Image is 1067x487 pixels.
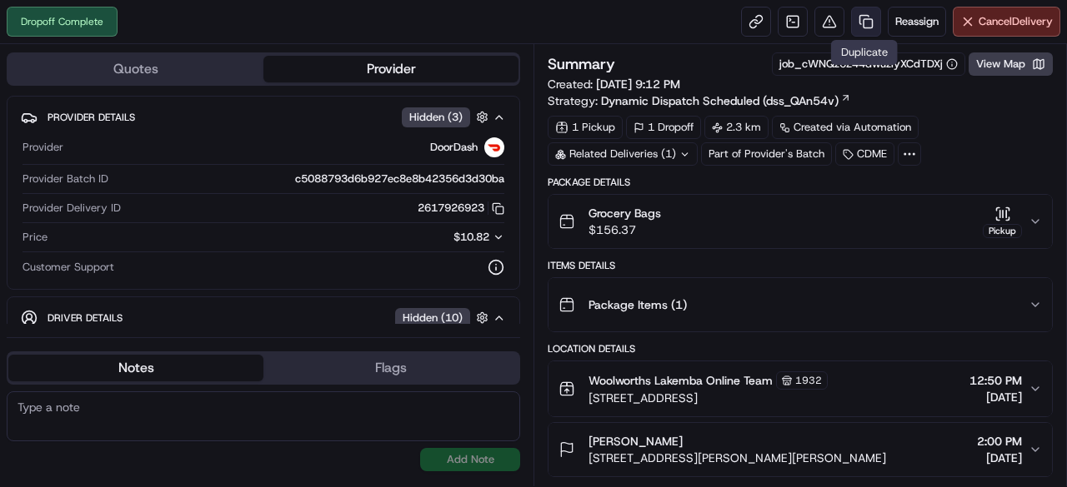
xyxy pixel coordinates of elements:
span: [PERSON_NAME] [589,433,683,450]
span: [DATE] [977,450,1022,466]
button: Reassign [888,7,946,37]
a: Created via Automation [772,116,919,139]
span: Price [23,230,48,245]
button: CancelDelivery [953,7,1060,37]
h3: Summary [548,57,615,72]
span: Cancel Delivery [979,14,1053,29]
span: Grocery Bags [589,205,661,221]
span: Reassign [895,14,939,29]
button: Notes [8,355,263,381]
span: Created: [548,76,680,92]
button: $10.82 [358,230,504,245]
div: 1 Pickup [548,116,623,139]
span: Dynamic Dispatch Scheduled (dss_QAn54v) [601,92,839,109]
button: 2617926923 [418,201,504,216]
span: Provider Batch ID [23,171,108,186]
span: [STREET_ADDRESS] [589,390,828,406]
button: Pickup [983,206,1022,238]
img: doordash_logo_v2.png [484,137,504,157]
button: Flags [263,355,518,381]
span: $10.82 [453,230,489,244]
div: 1 Dropoff [626,116,701,139]
button: Driver DetailsHidden (10) [21,304,506,331]
span: [DATE] 9:12 PM [596,77,680,92]
span: c5088793d6b927ec8e8b42356d3d30ba [295,171,504,186]
span: 2:00 PM [977,433,1022,450]
span: Provider [23,140,63,155]
div: Package Details [548,176,1053,189]
span: 1932 [795,374,822,387]
div: 2.3 km [704,116,769,139]
span: Provider Details [48,111,135,124]
div: Location Details [548,342,1053,355]
button: Provider [263,56,518,82]
a: Dynamic Dispatch Scheduled (dss_QAn54v) [601,92,851,109]
span: 12:50 PM [969,372,1022,389]
button: Provider DetailsHidden (3) [21,103,506,131]
span: Hidden ( 10 ) [403,311,463,325]
span: [STREET_ADDRESS][PERSON_NAME][PERSON_NAME] [589,450,886,466]
button: Hidden (10) [395,307,493,328]
span: Woolworths Lakemba Online Team [589,372,773,389]
div: Strategy: [548,92,851,109]
div: Items Details [548,259,1053,272]
span: Hidden ( 3 ) [409,110,463,125]
button: job_cWNQz6Z44dwuziyXCdTDXj [779,57,958,72]
div: Duplicate [831,40,898,65]
button: [PERSON_NAME][STREET_ADDRESS][PERSON_NAME][PERSON_NAME]2:00 PM[DATE] [549,423,1052,476]
button: Hidden (3) [402,107,493,127]
div: Pickup [983,224,1022,238]
span: Driver Details [48,311,123,325]
span: Package Items ( 1 ) [589,296,687,313]
button: Quotes [8,56,263,82]
button: Woolworths Lakemba Online Team1932[STREET_ADDRESS]12:50 PM[DATE] [549,361,1052,416]
button: View Map [969,52,1053,76]
span: [DATE] [969,389,1022,405]
div: CDME [835,142,894,166]
span: Customer Support [23,260,114,275]
button: Package Items (1) [549,278,1052,331]
button: Grocery Bags$156.37Pickup [549,195,1052,248]
span: Provider Delivery ID [23,201,121,216]
span: $156.37 [589,221,661,238]
span: DoorDash [430,140,478,155]
div: Related Deliveries (1) [548,142,698,166]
